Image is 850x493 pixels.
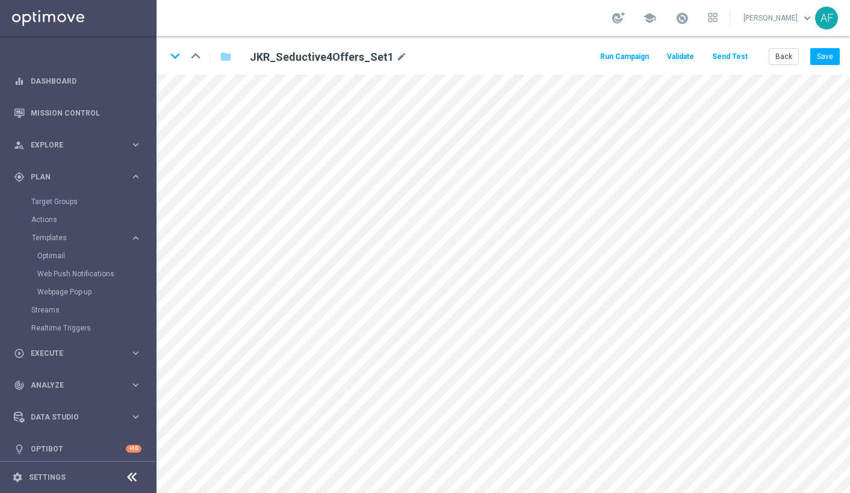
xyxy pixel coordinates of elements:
[13,172,142,182] button: gps_fixed Plan keyboard_arrow_right
[665,49,696,65] button: Validate
[14,97,141,129] div: Mission Control
[31,433,126,465] a: Optibot
[32,234,118,241] span: Templates
[130,347,141,359] i: keyboard_arrow_right
[31,414,130,421] span: Data Studio
[810,48,840,65] button: Save
[598,49,651,65] button: Run Campaign
[37,283,155,301] div: Webpage Pop-up
[130,171,141,182] i: keyboard_arrow_right
[710,49,749,65] button: Send Test
[126,445,141,453] div: +10
[643,11,656,25] span: school
[14,140,25,150] i: person_search
[130,232,141,244] i: keyboard_arrow_right
[31,301,155,319] div: Streams
[12,472,23,483] i: settings
[13,108,142,118] button: Mission Control
[31,65,141,97] a: Dashboard
[31,350,130,357] span: Execute
[31,229,155,301] div: Templates
[130,379,141,391] i: keyboard_arrow_right
[14,412,130,423] div: Data Studio
[219,47,233,66] button: folder
[14,172,25,182] i: gps_fixed
[742,9,815,27] a: [PERSON_NAME]keyboard_arrow_down
[31,211,155,229] div: Actions
[250,50,394,64] h2: JKR_Seductive4Offers_Set1
[13,380,142,390] button: track_changes Analyze keyboard_arrow_right
[14,65,141,97] div: Dashboard
[32,234,130,241] div: Templates
[14,433,141,465] div: Optibot
[31,323,125,333] a: Realtime Triggers
[130,411,141,423] i: keyboard_arrow_right
[769,48,799,65] button: Back
[396,50,407,64] i: mode_edit
[14,140,130,150] div: Explore
[13,349,142,358] button: play_circle_outline Execute keyboard_arrow_right
[31,305,125,315] a: Streams
[31,141,130,149] span: Explore
[220,49,232,64] i: folder
[801,11,814,25] span: keyboard_arrow_down
[14,348,130,359] div: Execute
[31,193,155,211] div: Target Groups
[13,412,142,422] button: Data Studio keyboard_arrow_right
[37,247,155,265] div: Optimail
[815,7,838,29] div: AF
[14,380,25,391] i: track_changes
[37,265,155,283] div: Web Push Notifications
[31,173,130,181] span: Plan
[166,47,184,65] i: keyboard_arrow_down
[31,233,142,243] button: Templates keyboard_arrow_right
[14,444,25,454] i: lightbulb
[13,444,142,454] button: lightbulb Optibot +10
[37,287,125,297] a: Webpage Pop-up
[31,215,125,225] a: Actions
[130,139,141,150] i: keyboard_arrow_right
[14,172,130,182] div: Plan
[14,76,25,87] i: equalizer
[14,348,25,359] i: play_circle_outline
[37,251,125,261] a: Optimail
[31,197,125,206] a: Target Groups
[667,52,694,61] span: Validate
[37,269,125,279] a: Web Push Notifications
[31,382,130,389] span: Analyze
[14,380,130,391] div: Analyze
[13,76,142,86] button: equalizer Dashboard
[29,474,66,481] a: Settings
[13,140,142,150] button: person_search Explore keyboard_arrow_right
[31,97,141,129] a: Mission Control
[31,319,155,337] div: Realtime Triggers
